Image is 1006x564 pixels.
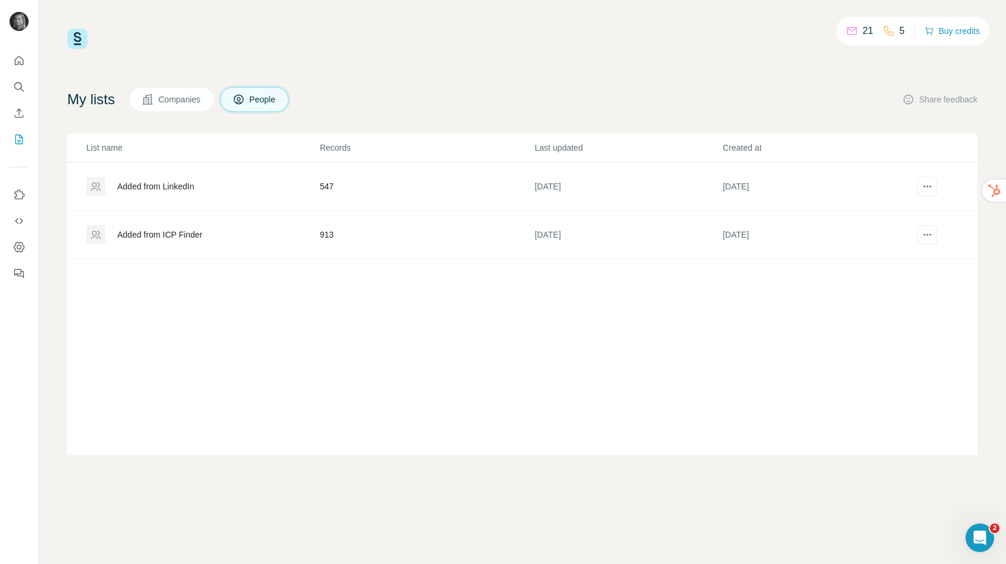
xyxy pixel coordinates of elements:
button: Buy credits [924,23,980,39]
button: Share feedback [902,94,977,105]
p: Created at [723,142,910,154]
p: Records [320,142,533,154]
span: Companies [158,94,202,105]
button: Dashboard [10,236,29,258]
td: 913 [319,211,534,259]
div: Added from LinkedIn [117,180,194,192]
img: Avatar [10,12,29,31]
button: Feedback [10,263,29,284]
button: Use Surfe on LinkedIn [10,184,29,205]
td: [DATE] [722,211,910,259]
td: [DATE] [534,163,722,211]
img: Surfe Logo [67,29,88,49]
iframe: Intercom live chat [966,524,994,552]
td: 547 [319,163,534,211]
button: actions [918,177,937,196]
span: People [249,94,277,105]
p: 21 [863,24,873,38]
p: List name [86,142,318,154]
p: 5 [899,24,905,38]
button: Quick start [10,50,29,71]
button: Use Surfe API [10,210,29,232]
div: Added from ICP Finder [117,229,202,241]
span: 2 [990,524,999,533]
p: Last updated [535,142,721,154]
button: actions [918,225,937,244]
td: [DATE] [722,163,910,211]
button: Enrich CSV [10,102,29,124]
h4: My lists [67,90,115,109]
button: My lists [10,129,29,150]
button: Search [10,76,29,98]
td: [DATE] [534,211,722,259]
